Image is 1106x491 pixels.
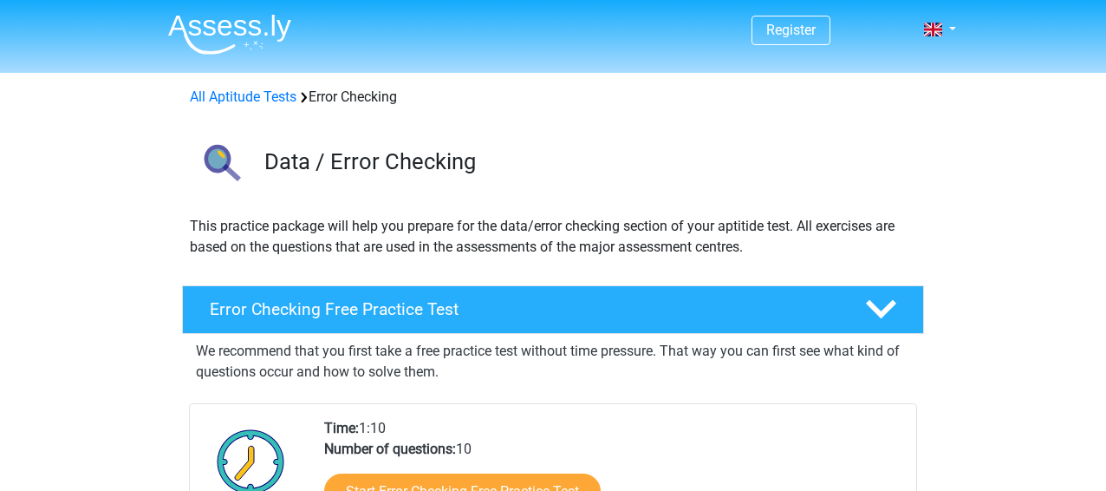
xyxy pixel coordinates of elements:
p: We recommend that you first take a free practice test without time pressure. That way you can fir... [196,341,910,383]
div: Error Checking [183,87,923,108]
b: Number of questions: [324,441,456,457]
p: This practice package will help you prepare for the data/error checking section of your aptitide ... [190,216,916,258]
h3: Data / Error Checking [264,148,910,175]
b: Time: [324,420,359,436]
a: All Aptitude Tests [190,88,296,105]
img: Assessly [168,14,291,55]
a: Register [766,22,816,38]
h4: Error Checking Free Practice Test [210,299,837,319]
a: Error Checking Free Practice Test [175,285,931,334]
img: error checking [183,128,257,202]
